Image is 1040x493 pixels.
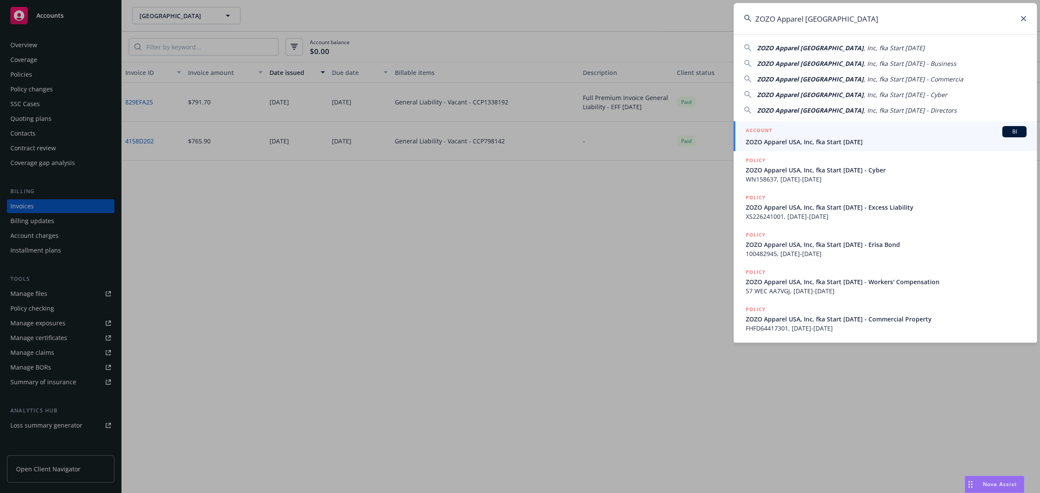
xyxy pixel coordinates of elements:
[757,91,864,99] span: ZOZO Apparel [GEOGRAPHIC_DATA]
[746,277,1027,286] span: ZOZO Apparel USA, Inc, fka Start [DATE] - Workers' Compensation
[734,121,1037,151] a: ACCOUNTBIZOZO Apparel USA, Inc, fka Start [DATE]
[757,59,864,68] span: ZOZO Apparel [GEOGRAPHIC_DATA]
[746,175,1027,184] span: WN158637, [DATE]-[DATE]
[746,137,1027,146] span: ZOZO Apparel USA, Inc, fka Start [DATE]
[746,126,772,136] h5: ACCOUNT
[746,286,1027,295] span: 57 WEC AA7VGJ, [DATE]-[DATE]
[864,106,957,114] span: , Inc, fka Start [DATE] - Directors
[864,44,925,52] span: , Inc, fka Start [DATE]
[965,476,976,493] div: Drag to move
[746,193,766,202] h5: POLICY
[965,476,1024,493] button: Nova Assist
[1006,128,1023,136] span: BI
[734,263,1037,300] a: POLICYZOZO Apparel USA, Inc, fka Start [DATE] - Workers' Compensation57 WEC AA7VGJ, [DATE]-[DATE]
[746,156,766,165] h5: POLICY
[734,300,1037,337] a: POLICYZOZO Apparel USA, Inc, fka Start [DATE] - Commercial PropertyFHFD64417301, [DATE]-[DATE]
[734,188,1037,226] a: POLICYZOZO Apparel USA, Inc, fka Start [DATE] - Excess LiabilityXS226241001, [DATE]-[DATE]
[734,3,1037,34] input: Search...
[734,226,1037,263] a: POLICYZOZO Apparel USA, Inc, fka Start [DATE] - Erisa Bond100482945, [DATE]-[DATE]
[983,480,1017,488] span: Nova Assist
[746,165,1027,175] span: ZOZO Apparel USA, Inc, fka Start [DATE] - Cyber
[864,91,947,99] span: , Inc, fka Start [DATE] - Cyber
[864,59,956,68] span: , Inc, fka Start [DATE] - Business
[746,212,1027,221] span: XS226241001, [DATE]-[DATE]
[864,75,963,83] span: , Inc, fka Start [DATE] - Commercia
[746,230,766,239] h5: POLICY
[746,203,1027,212] span: ZOZO Apparel USA, Inc, fka Start [DATE] - Excess Liability
[734,151,1037,188] a: POLICYZOZO Apparel USA, Inc, fka Start [DATE] - CyberWN158637, [DATE]-[DATE]
[746,268,766,276] h5: POLICY
[746,249,1027,258] span: 100482945, [DATE]-[DATE]
[746,240,1027,249] span: ZOZO Apparel USA, Inc, fka Start [DATE] - Erisa Bond
[746,305,766,314] h5: POLICY
[746,324,1027,333] span: FHFD64417301, [DATE]-[DATE]
[757,44,864,52] span: ZOZO Apparel [GEOGRAPHIC_DATA]
[757,75,864,83] span: ZOZO Apparel [GEOGRAPHIC_DATA]
[746,315,1027,324] span: ZOZO Apparel USA, Inc, fka Start [DATE] - Commercial Property
[757,106,864,114] span: ZOZO Apparel [GEOGRAPHIC_DATA]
